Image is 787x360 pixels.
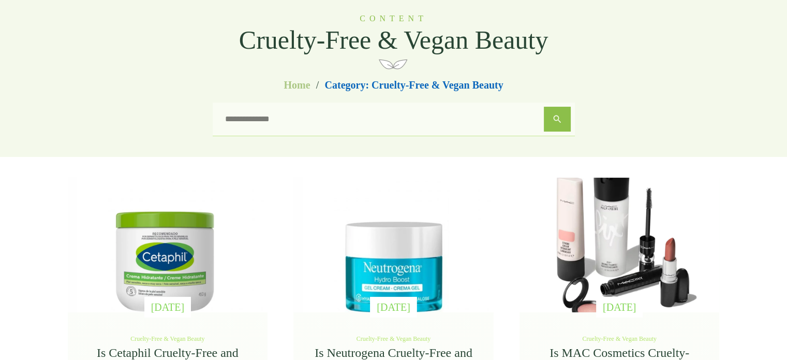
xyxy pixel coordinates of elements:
[603,301,636,313] span: [DATE]
[151,301,184,313] span: [DATE]
[357,335,430,342] a: Cruelty-Free & Vegan Beauty
[239,13,549,23] h6: Content
[130,335,204,342] a: Cruelty-Free & Vegan Beauty
[284,78,310,92] a: Home
[284,79,310,91] span: Home
[324,78,503,92] span: Category: Cruelty-Free & Vegan Beauty
[312,80,322,90] li: /
[377,301,410,313] span: [DATE]
[582,335,656,342] a: Cruelty-Free & Vegan Beauty
[239,25,549,55] span: Cruelty-Free & Vegan Beauty
[379,56,408,71] img: small deco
